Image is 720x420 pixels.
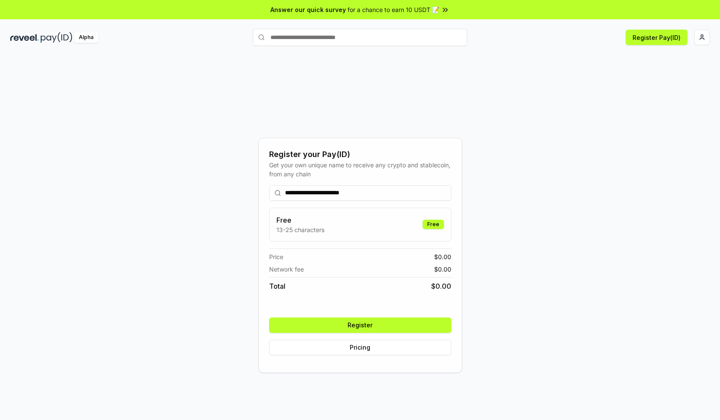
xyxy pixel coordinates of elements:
button: Register [269,317,451,333]
img: pay_id [41,32,72,43]
span: Network fee [269,265,304,274]
h3: Free [276,215,324,225]
span: for a chance to earn 10 USDT 📝 [348,5,439,14]
button: Pricing [269,340,451,355]
p: 13-25 characters [276,225,324,234]
img: reveel_dark [10,32,39,43]
div: Free [423,220,444,229]
span: Answer our quick survey [270,5,346,14]
span: $ 0.00 [434,265,451,274]
span: $ 0.00 [434,252,451,261]
div: Register your Pay(ID) [269,148,451,160]
div: Alpha [74,32,98,43]
span: Price [269,252,283,261]
button: Register Pay(ID) [626,30,687,45]
div: Get your own unique name to receive any crypto and stablecoin, from any chain [269,160,451,178]
span: $ 0.00 [431,281,451,291]
span: Total [269,281,285,291]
